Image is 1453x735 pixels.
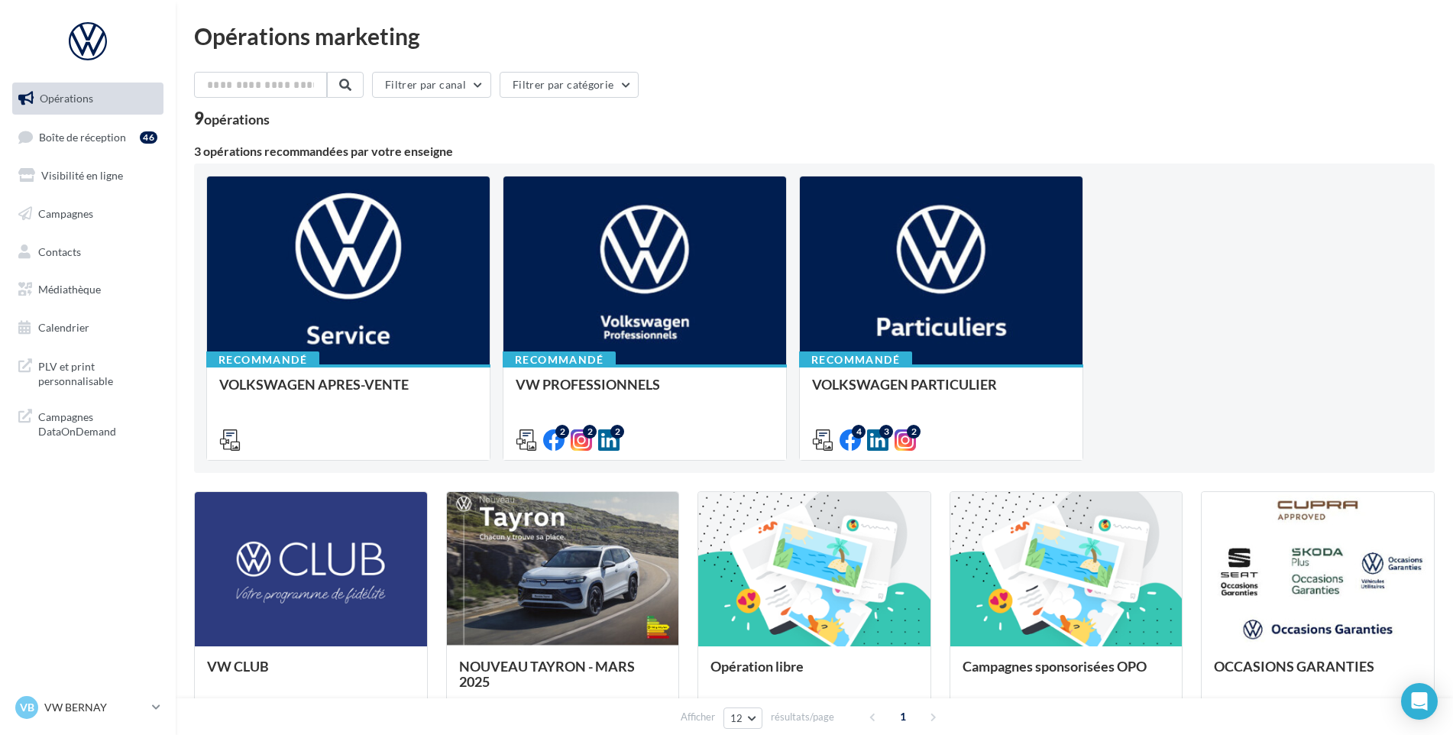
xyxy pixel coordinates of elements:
span: Visibilité en ligne [41,169,123,182]
div: opérations [204,112,270,126]
a: Opérations [9,83,167,115]
div: Open Intercom Messenger [1401,683,1438,720]
a: Contacts [9,236,167,268]
a: VB VW BERNAY [12,693,163,722]
p: VW BERNAY [44,700,146,715]
a: PLV et print personnalisable [9,350,167,395]
span: VW CLUB [207,658,269,675]
div: 2 [610,425,624,439]
span: Campagnes DataOnDemand [38,406,157,439]
span: résultats/page [771,710,834,724]
div: 46 [140,131,157,144]
span: Opérations [40,92,93,105]
button: Filtrer par catégorie [500,72,639,98]
span: Opération libre [710,658,804,675]
span: VOLKSWAGEN APRES-VENTE [219,376,409,393]
div: 2 [583,425,597,439]
a: Visibilité en ligne [9,160,167,192]
span: VOLKSWAGEN PARTICULIER [812,376,997,393]
span: 12 [730,712,743,724]
div: Opérations marketing [194,24,1435,47]
span: 1 [891,704,915,729]
span: Calendrier [38,321,89,334]
span: Campagnes [38,207,93,220]
span: VW PROFESSIONNELS [516,376,660,393]
div: Recommandé [503,351,616,368]
span: NOUVEAU TAYRON - MARS 2025 [459,658,635,690]
a: Boîte de réception46 [9,121,167,154]
a: Médiathèque [9,274,167,306]
span: OCCASIONS GARANTIES [1214,658,1374,675]
span: Médiathèque [38,283,101,296]
div: 2 [907,425,921,439]
div: 3 opérations recommandées par votre enseigne [194,145,1435,157]
span: Boîte de réception [39,130,126,143]
div: Recommandé [206,351,319,368]
a: Campagnes DataOnDemand [9,400,167,445]
div: 9 [194,110,270,127]
div: 3 [879,425,893,439]
button: 12 [723,707,762,729]
button: Filtrer par canal [372,72,491,98]
a: Campagnes [9,198,167,230]
span: Contacts [38,244,81,257]
span: Campagnes sponsorisées OPO [963,658,1147,675]
div: Recommandé [799,351,912,368]
div: 2 [555,425,569,439]
span: VB [20,700,34,715]
div: 4 [852,425,866,439]
a: Calendrier [9,312,167,344]
span: Afficher [681,710,715,724]
span: PLV et print personnalisable [38,356,157,389]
